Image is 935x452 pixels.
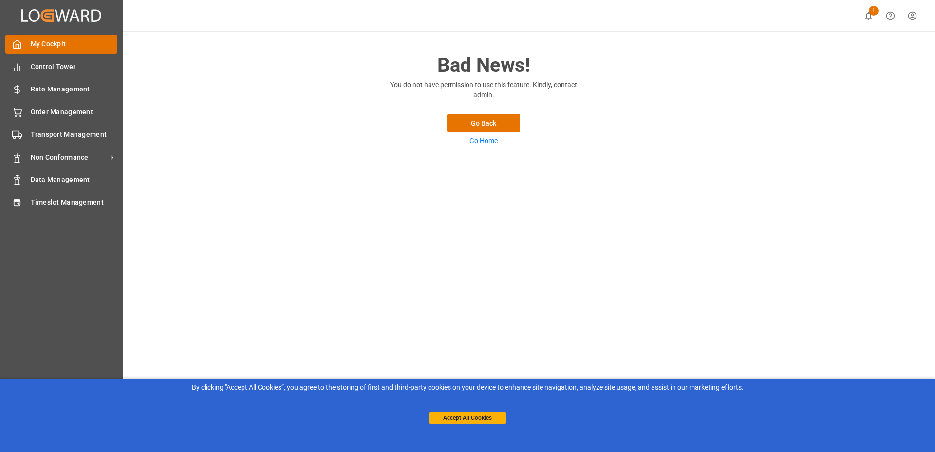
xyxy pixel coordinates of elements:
[5,170,117,189] a: Data Management
[5,102,117,121] a: Order Management
[879,5,901,27] button: Help Center
[5,35,117,54] a: My Cockpit
[31,129,118,140] span: Transport Management
[31,152,108,163] span: Non Conformance
[31,198,118,208] span: Timeslot Management
[31,39,118,49] span: My Cockpit
[447,114,520,132] button: Go Back
[31,107,118,117] span: Order Management
[5,80,117,99] a: Rate Management
[386,51,581,80] h2: Bad News!
[31,84,118,94] span: Rate Management
[5,125,117,144] a: Transport Management
[429,412,506,424] button: Accept All Cookies
[469,137,498,145] a: Go Home
[386,80,581,100] p: You do not have permission to use this feature. Kindly, contact admin.
[858,5,879,27] button: show 1 new notifications
[869,6,879,16] span: 1
[31,175,118,185] span: Data Management
[7,382,928,393] div: By clicking "Accept All Cookies”, you agree to the storing of first and third-party cookies on yo...
[31,62,118,72] span: Control Tower
[5,193,117,212] a: Timeslot Management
